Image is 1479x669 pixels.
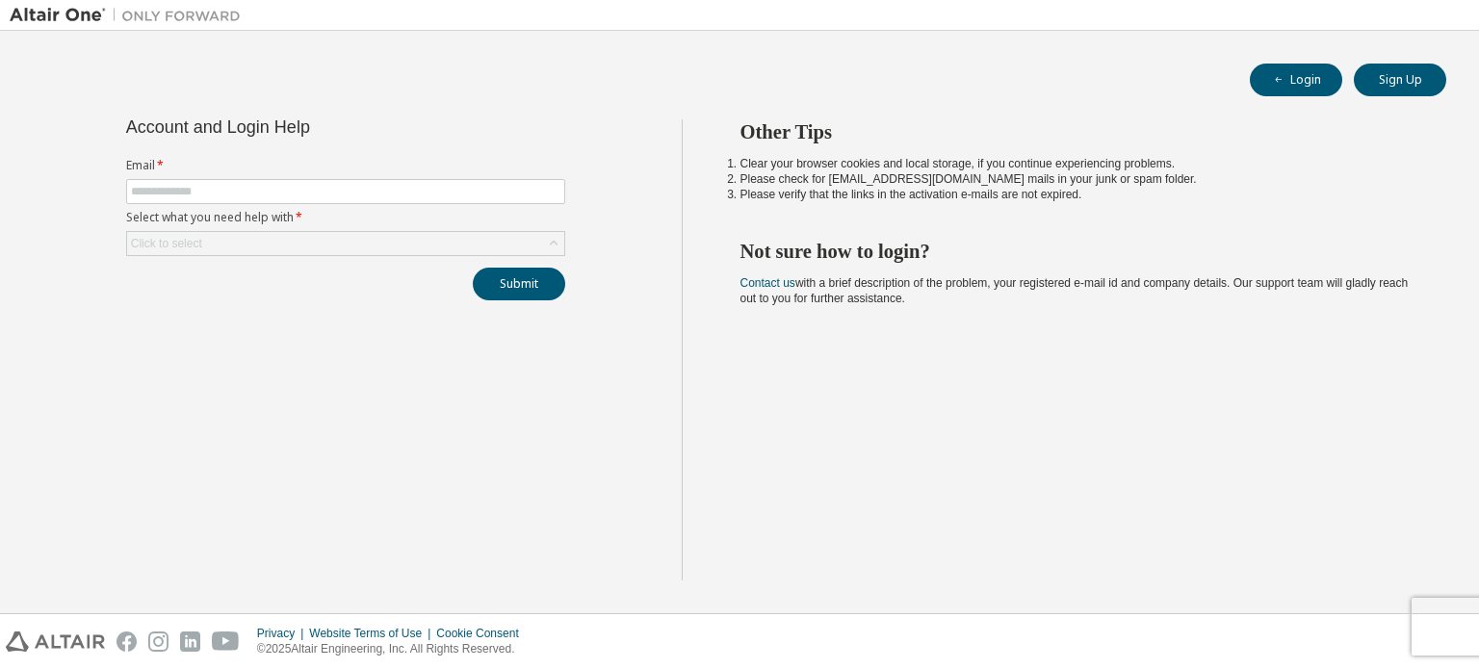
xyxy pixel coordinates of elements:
[126,210,565,225] label: Select what you need help with
[740,187,1413,202] li: Please verify that the links in the activation e-mails are not expired.
[473,268,565,300] button: Submit
[6,631,105,652] img: altair_logo.svg
[148,631,169,652] img: instagram.svg
[740,276,1409,305] span: with a brief description of the problem, your registered e-mail id and company details. Our suppo...
[1250,64,1342,96] button: Login
[10,6,250,25] img: Altair One
[740,239,1413,264] h2: Not sure how to login?
[180,631,200,652] img: linkedin.svg
[212,631,240,652] img: youtube.svg
[740,119,1413,144] h2: Other Tips
[127,232,564,255] div: Click to select
[117,631,137,652] img: facebook.svg
[309,626,436,641] div: Website Terms of Use
[740,276,795,290] a: Contact us
[436,626,530,641] div: Cookie Consent
[126,119,478,135] div: Account and Login Help
[1354,64,1446,96] button: Sign Up
[257,641,531,657] p: © 2025 Altair Engineering, Inc. All Rights Reserved.
[740,171,1413,187] li: Please check for [EMAIL_ADDRESS][DOMAIN_NAME] mails in your junk or spam folder.
[740,156,1413,171] li: Clear your browser cookies and local storage, if you continue experiencing problems.
[257,626,309,641] div: Privacy
[131,236,202,251] div: Click to select
[126,158,565,173] label: Email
